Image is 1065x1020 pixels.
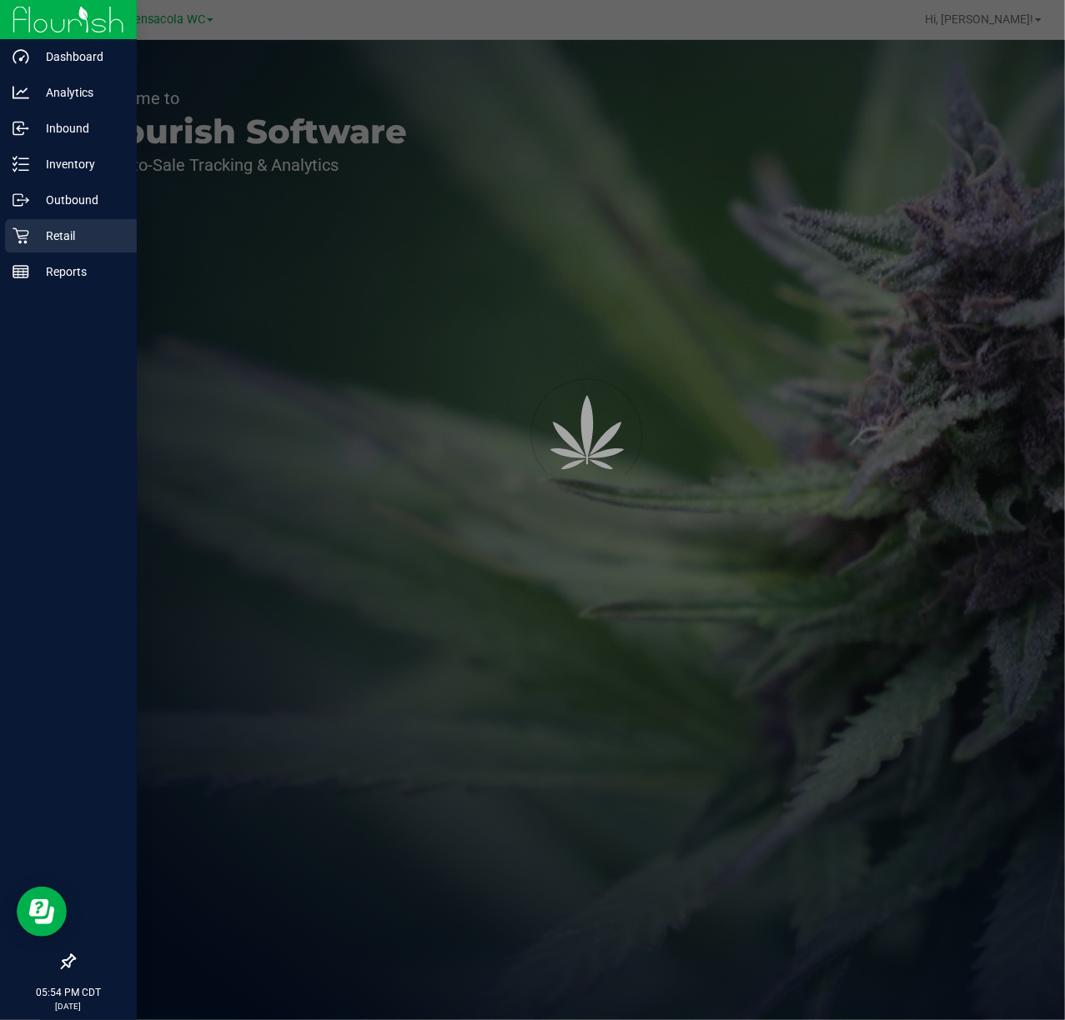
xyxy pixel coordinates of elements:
inline-svg: Outbound [13,192,29,208]
inline-svg: Dashboard [13,48,29,65]
p: Reports [29,262,129,282]
p: Retail [29,226,129,246]
p: Analytics [29,82,129,102]
inline-svg: Analytics [13,84,29,101]
inline-svg: Reports [13,263,29,280]
p: Dashboard [29,47,129,67]
inline-svg: Inventory [13,156,29,172]
p: Inventory [29,154,129,174]
iframe: Resource center [17,887,67,937]
p: Outbound [29,190,129,210]
inline-svg: Inbound [13,120,29,137]
p: 05:54 PM CDT [8,985,129,1000]
p: Inbound [29,118,129,138]
p: [DATE] [8,1000,129,1012]
inline-svg: Retail [13,227,29,244]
